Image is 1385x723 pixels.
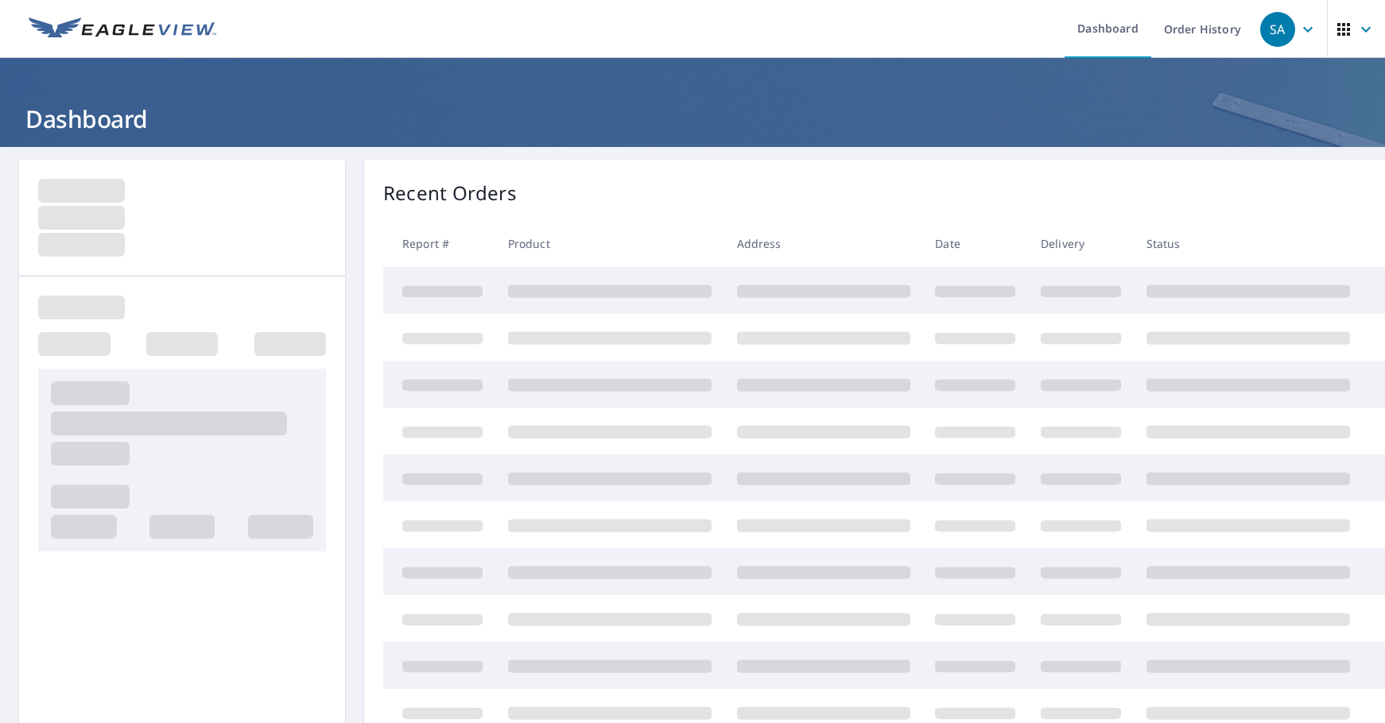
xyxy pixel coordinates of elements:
[922,220,1028,267] th: Date
[1134,220,1363,267] th: Status
[724,220,923,267] th: Address
[1260,12,1295,47] div: SA
[1028,220,1134,267] th: Delivery
[383,179,517,207] p: Recent Orders
[19,102,1366,135] h1: Dashboard
[29,17,216,41] img: EV Logo
[383,220,495,267] th: Report #
[495,220,724,267] th: Product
